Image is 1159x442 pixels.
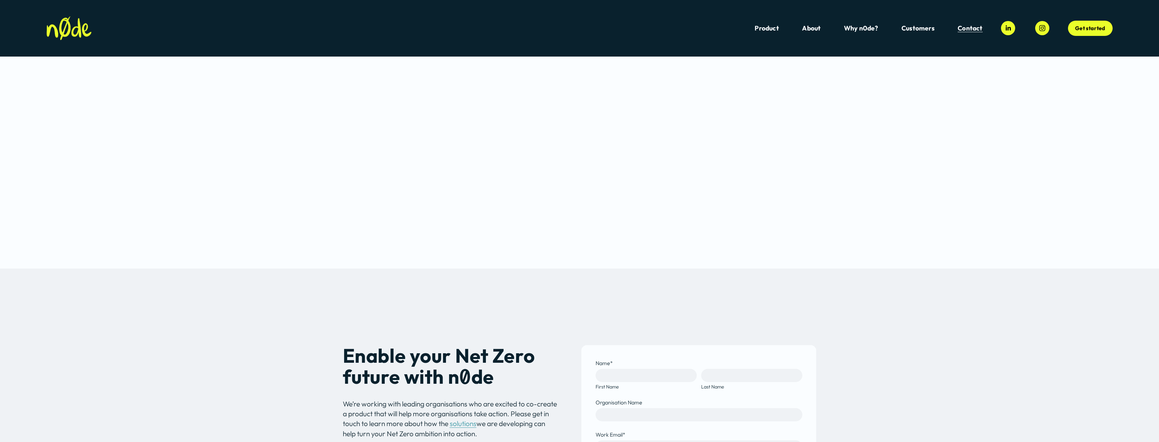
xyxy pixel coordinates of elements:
[596,359,613,367] legend: Name
[701,383,802,390] span: Last Name
[596,399,802,406] label: Organisation Name
[459,364,471,390] em: 0
[701,369,802,382] input: Last Name
[844,24,878,33] a: Why n0de?
[343,399,558,439] p: We’re working with leading organisations who are excited to co-create a product that will help mo...
[1068,21,1113,36] a: Get started
[46,16,92,40] img: n0de
[343,345,558,388] h2: Enable your Net Zero future with n de
[596,431,802,438] label: Work Email
[958,24,982,33] a: Contact
[802,24,821,33] a: About
[1035,21,1049,35] a: Instagram
[901,24,935,33] a: folder dropdown
[450,419,476,428] a: solutions
[343,123,817,149] h1: Get in Touch
[596,383,697,390] span: First Name
[901,24,935,32] span: Customers
[755,24,779,33] a: Product
[596,369,697,382] input: First Name
[1001,21,1015,35] a: LinkedIn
